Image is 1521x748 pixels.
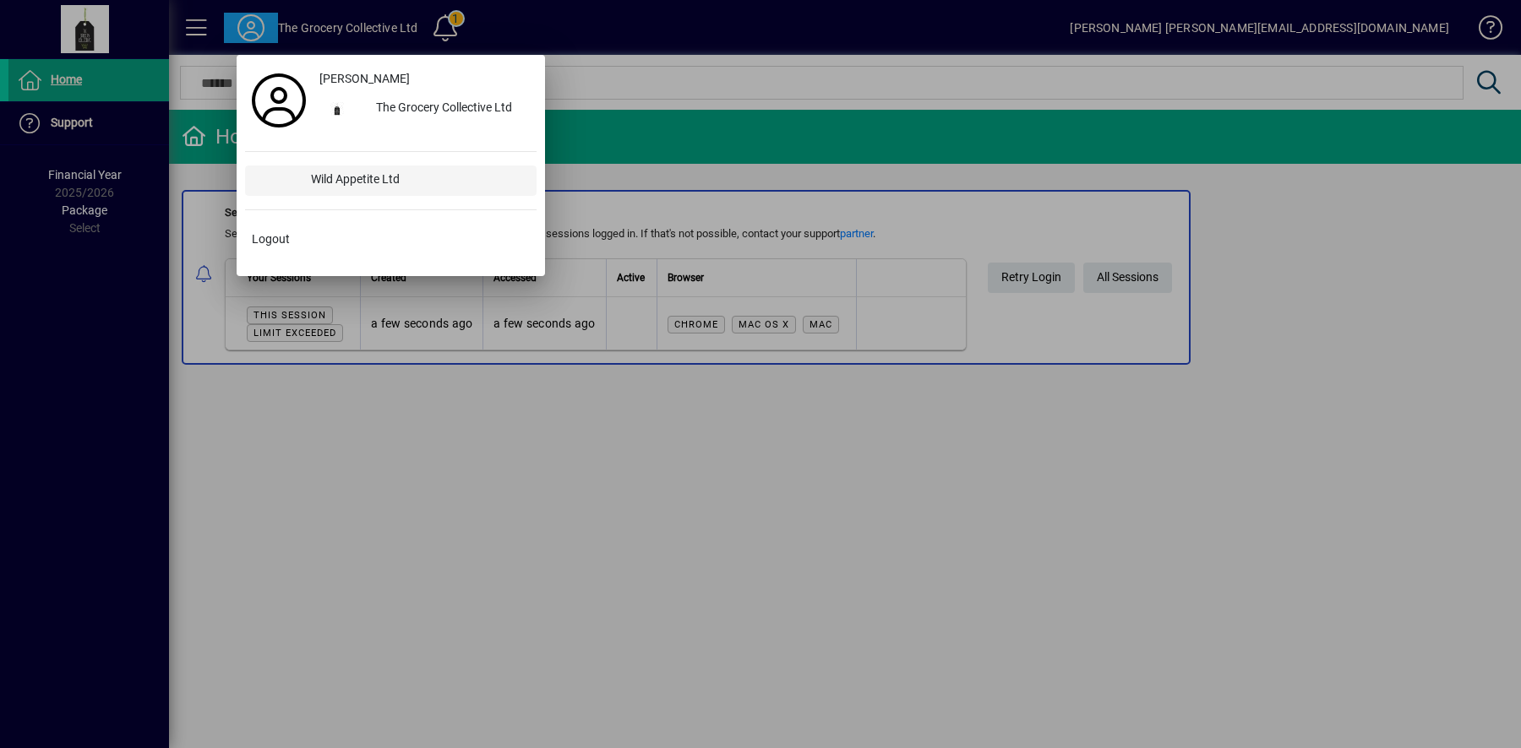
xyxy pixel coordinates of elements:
[245,165,537,196] button: Wild Appetite Ltd
[319,70,410,88] span: [PERSON_NAME]
[363,94,537,124] div: The Grocery Collective Ltd
[313,94,537,124] button: The Grocery Collective Ltd
[245,224,537,254] button: Logout
[245,85,313,116] a: Profile
[313,63,537,94] a: [PERSON_NAME]
[252,230,290,248] span: Logout
[297,165,537,196] div: Wild Appetite Ltd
